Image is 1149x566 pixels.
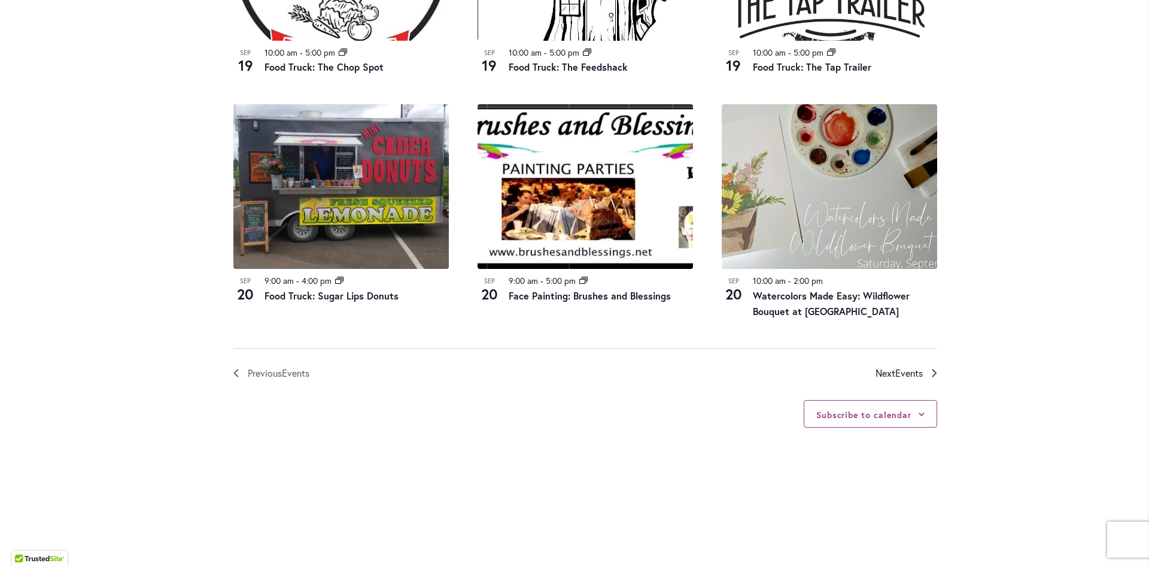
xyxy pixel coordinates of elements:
button: Subscribe to calendar [816,409,911,420]
span: Sep [233,48,257,58]
a: Watercolors Made Easy: Wildflower Bouquet at [GEOGRAPHIC_DATA] [753,289,910,317]
span: - [788,275,791,286]
span: 20 [478,284,501,304]
a: Next Events [876,365,937,381]
span: Sep [478,48,501,58]
a: Face Painting: Brushes and Blessings [509,289,671,302]
a: Food Truck: The Chop Spot [265,60,384,73]
time: 5:00 pm [546,275,576,286]
span: Sep [478,276,501,286]
time: 10:00 am [265,47,297,58]
img: Food Truck: Sugar Lips Apple Cider Donuts [233,104,449,269]
time: 5:00 pm [305,47,335,58]
span: Next [876,365,923,381]
time: 5:00 pm [794,47,823,58]
iframe: Launch Accessibility Center [9,523,42,557]
a: Previous Events [233,365,309,381]
span: 20 [722,284,746,304]
img: Brushes and Blessings – Face Painting [478,104,693,269]
time: 9:00 am [509,275,538,286]
span: - [296,275,299,286]
time: 10:00 am [509,47,542,58]
time: 5:00 pm [549,47,579,58]
time: 9:00 am [265,275,294,286]
span: - [300,47,303,58]
span: Sep [233,276,257,286]
span: 20 [233,284,257,304]
time: 2:00 pm [794,275,823,286]
time: 4:00 pm [302,275,332,286]
a: Food Truck: Sugar Lips Donuts [265,289,399,302]
img: 25cdfb0fdae5fac2d41c26229c463054 [722,104,937,269]
span: Previous [248,365,309,381]
span: Events [895,367,923,379]
span: - [788,47,791,58]
span: 19 [233,55,257,75]
span: 19 [722,55,746,75]
a: Food Truck: The Feedshack [509,60,628,73]
span: - [544,47,547,58]
span: Sep [722,276,746,286]
time: 10:00 am [753,275,786,286]
span: 19 [478,55,501,75]
span: - [540,275,543,286]
span: Events [282,367,309,379]
a: Food Truck: The Tap Trailer [753,60,871,73]
time: 10:00 am [753,47,786,58]
span: Sep [722,48,746,58]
